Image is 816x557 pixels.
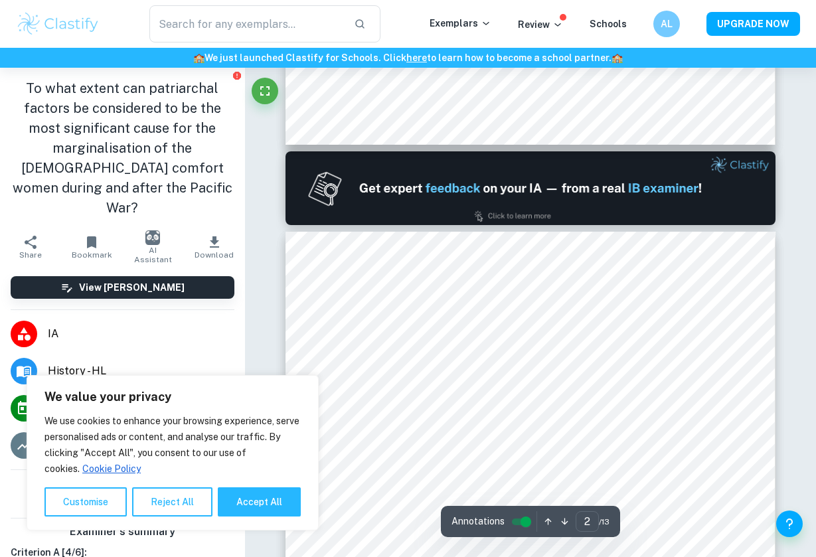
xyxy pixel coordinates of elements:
[145,230,160,245] img: AI Assistant
[27,375,319,530] div: We value your privacy
[11,276,234,299] button: View [PERSON_NAME]
[132,487,212,517] button: Reject All
[430,16,491,31] p: Exemplars
[406,52,427,63] a: here
[3,50,813,65] h6: We just launched Clastify for Schools. Click to learn how to become a school partner.
[706,12,800,36] button: UPGRADE NOW
[252,78,278,104] button: Fullscreen
[612,52,623,63] span: 🏫
[44,389,301,405] p: We value your privacy
[44,487,127,517] button: Customise
[122,228,183,266] button: AI Assistant
[218,487,301,517] button: Accept All
[79,280,185,295] h6: View [PERSON_NAME]
[61,228,122,266] button: Bookmark
[193,52,204,63] span: 🏫
[5,524,240,540] h6: Examiner's summary
[659,17,675,31] h6: AL
[48,363,234,379] span: History - HL
[232,70,242,80] button: Report issue
[11,78,234,218] h1: To what extent can patriarchal factors be considered to be the most significant cause for the mar...
[653,11,680,37] button: AL
[184,228,245,266] button: Download
[451,515,505,528] span: Annotations
[72,250,112,260] span: Bookmark
[286,151,775,225] img: Ad
[19,250,42,260] span: Share
[16,11,100,37] img: Clastify logo
[590,19,627,29] a: Schools
[44,413,301,477] p: We use cookies to enhance your browsing experience, serve personalised ads or content, and analys...
[776,511,803,537] button: Help and Feedback
[82,463,141,475] a: Cookie Policy
[599,516,610,528] span: / 13
[149,5,343,42] input: Search for any exemplars...
[195,250,234,260] span: Download
[518,17,563,32] p: Review
[130,246,175,264] span: AI Assistant
[48,326,234,342] span: IA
